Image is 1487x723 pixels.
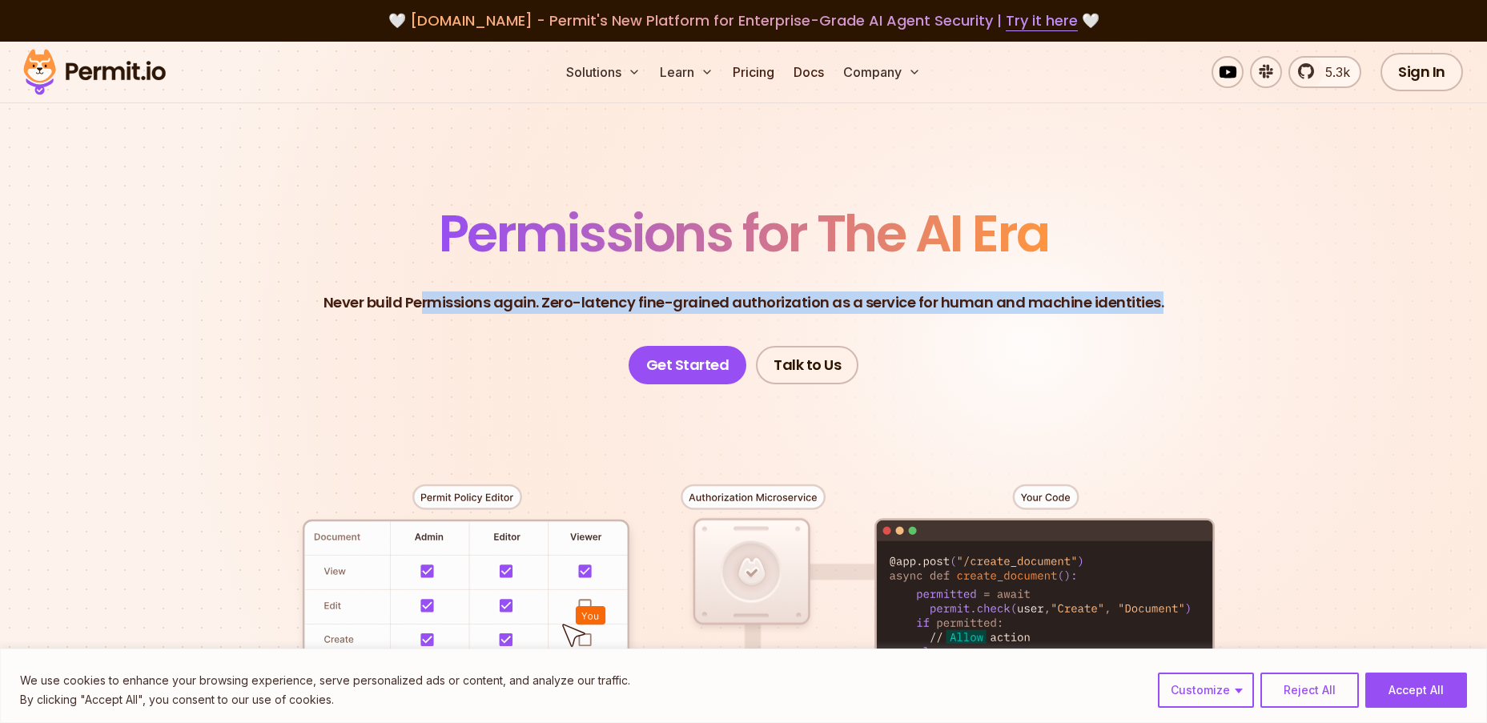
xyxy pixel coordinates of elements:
a: Talk to Us [756,346,858,384]
button: Company [837,56,927,88]
span: 5.3k [1316,62,1350,82]
a: Sign In [1380,53,1463,91]
a: 5.3k [1288,56,1361,88]
a: Pricing [726,56,781,88]
p: We use cookies to enhance your browsing experience, serve personalized ads or content, and analyz... [20,671,630,690]
button: Customize [1158,673,1254,708]
a: Try it here [1006,10,1078,31]
img: Permit logo [16,45,173,99]
button: Reject All [1260,673,1359,708]
a: Get Started [629,346,747,384]
button: Learn [653,56,720,88]
button: Solutions [560,56,647,88]
p: Never build Permissions again. Zero-latency fine-grained authorization as a service for human and... [324,291,1164,314]
span: [DOMAIN_NAME] - Permit's New Platform for Enterprise-Grade AI Agent Security | [410,10,1078,30]
a: Docs [787,56,830,88]
p: By clicking "Accept All", you consent to our use of cookies. [20,690,630,709]
button: Accept All [1365,673,1467,708]
div: 🤍 🤍 [38,10,1449,32]
span: Permissions for The AI Era [439,198,1049,269]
